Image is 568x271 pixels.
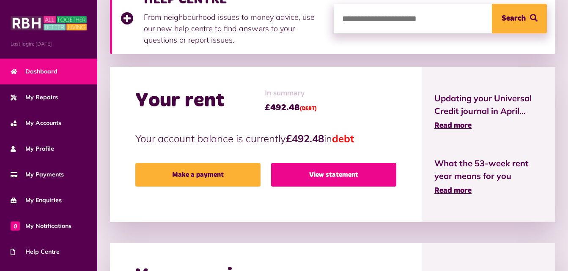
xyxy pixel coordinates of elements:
[332,132,354,145] span: debt
[11,40,87,48] span: Last login: [DATE]
[434,157,543,197] a: What the 53-week rent year means for you Read more
[11,221,20,230] span: 0
[434,92,543,132] a: Updating your Universal Credit journal in April... Read more
[434,187,472,195] span: Read more
[135,131,396,146] p: Your account balance is currently in
[11,119,61,127] span: My Accounts
[286,132,324,145] strong: £492.48
[11,67,58,76] span: Dashboard
[11,15,87,32] img: MyRBH
[502,4,526,33] span: Search
[11,247,60,256] span: Help Centre
[11,170,64,179] span: My Payments
[492,4,547,33] button: Search
[135,89,225,113] h2: Your rent
[434,92,543,117] span: Updating your Universal Credit journal in April...
[434,122,472,130] span: Read more
[265,101,317,114] span: £492.48
[135,163,261,187] a: Make a payment
[11,222,71,230] span: My Notifications
[271,163,396,187] a: View statement
[434,157,543,182] span: What the 53-week rent year means for you
[144,11,325,46] p: From neighbourhood issues to money advice, use our new help centre to find answers to your questi...
[11,196,62,205] span: My Enquiries
[265,88,317,99] span: In summary
[300,106,317,111] span: (DEBT)
[11,144,54,153] span: My Profile
[11,93,58,102] span: My Repairs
